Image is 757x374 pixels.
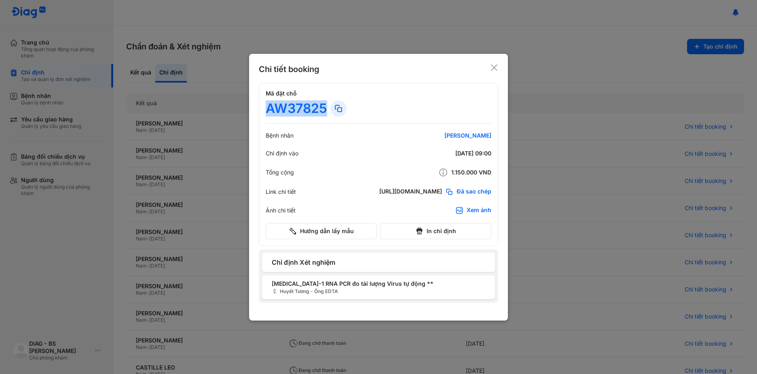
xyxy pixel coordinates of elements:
span: Đã sao chép [457,188,491,196]
div: [DATE] 09:00 [394,150,491,157]
div: Chỉ định vào [266,150,298,157]
div: Link chi tiết [266,188,296,195]
button: Hướng dẫn lấy mẫu [266,223,377,239]
div: [PERSON_NAME] [394,132,491,139]
span: Huyết Tương - Ống EDTA [272,288,485,295]
h4: Mã đặt chỗ [266,90,491,97]
button: In chỉ định [380,223,491,239]
div: 1.150.000 VND [394,168,491,177]
div: Chi tiết booking [259,64,319,75]
div: AW37825 [266,100,327,117]
span: Chỉ định Xét nghiệm [272,257,485,267]
div: Ảnh chi tiết [266,207,296,214]
div: Bệnh nhân [266,132,294,139]
span: [MEDICAL_DATA]-1 RNA PCR đo tải lượng Virus tự động ** [272,279,485,288]
div: [URL][DOMAIN_NAME] [379,188,442,196]
div: Xem ảnh [467,206,491,215]
div: Tổng cộng [266,169,294,176]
